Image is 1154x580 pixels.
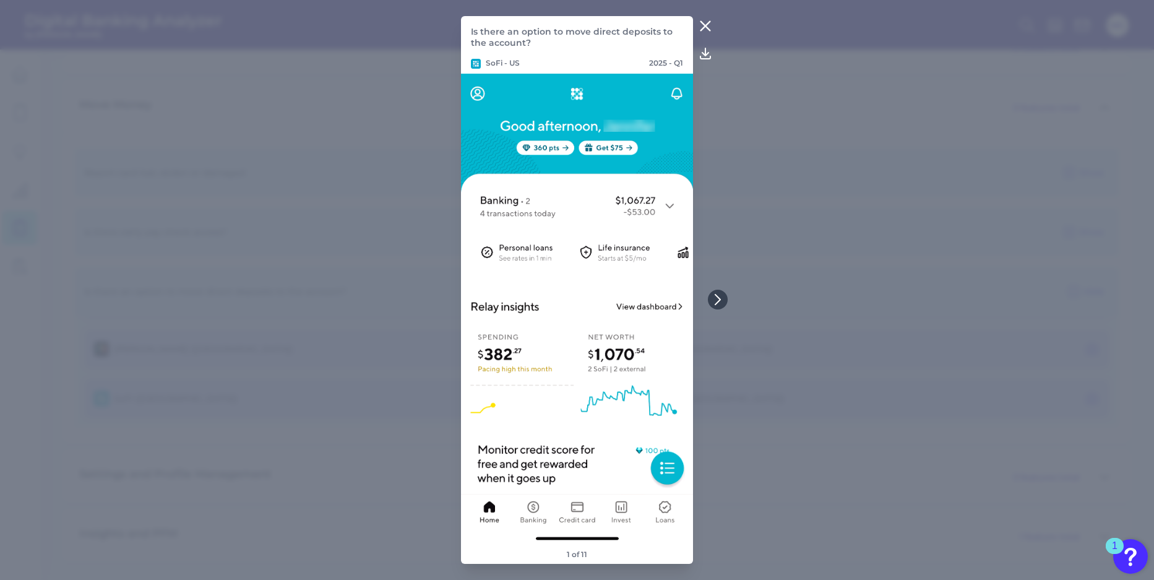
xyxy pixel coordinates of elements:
img: 7414-SoFi-Mobile Servicing Q1 2025.png [461,74,692,545]
p: SoFi - US [471,58,520,69]
img: SoFi [471,59,481,69]
footer: 1 of 11 [562,545,592,564]
p: 2025 - Q1 [649,58,683,69]
p: Is there an option to move direct deposits to the account? [471,26,682,48]
div: 1 [1112,546,1117,562]
button: Open Resource Center, 1 new notification [1113,539,1148,574]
